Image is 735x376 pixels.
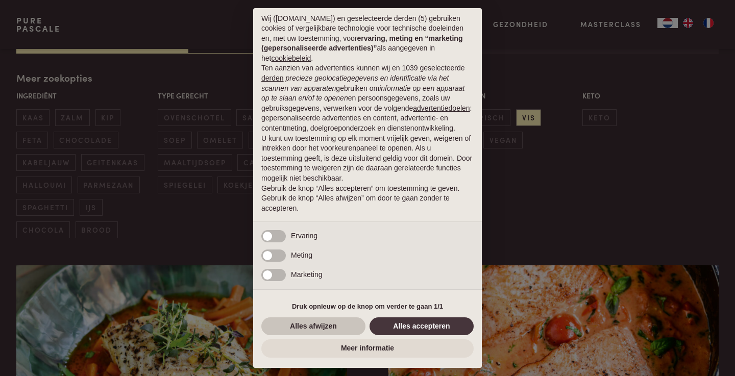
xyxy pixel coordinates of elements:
[261,74,449,92] em: precieze geolocatiegegevens en identificatie via het scannen van apparaten
[370,317,474,336] button: Alles accepteren
[261,63,474,133] p: Ten aanzien van advertenties kunnen wij en 1039 geselecteerde gebruiken om en persoonsgegevens, z...
[261,84,465,103] em: informatie op een apparaat op te slaan en/of te openen
[261,317,365,336] button: Alles afwijzen
[261,184,474,214] p: Gebruik de knop “Alles accepteren” om toestemming te geven. Gebruik de knop “Alles afwijzen” om d...
[261,34,462,53] strong: ervaring, meting en “marketing (gepersonaliseerde advertenties)”
[261,14,474,64] p: Wij ([DOMAIN_NAME]) en geselecteerde derden (5) gebruiken cookies of vergelijkbare technologie vo...
[271,54,311,62] a: cookiebeleid
[261,339,474,358] button: Meer informatie
[291,232,317,240] span: Ervaring
[291,251,312,259] span: Meting
[261,73,284,84] button: derden
[261,134,474,184] p: U kunt uw toestemming op elk moment vrijelijk geven, weigeren of intrekken door het voorkeurenpan...
[291,270,322,279] span: Marketing
[413,104,470,114] button: advertentiedoelen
